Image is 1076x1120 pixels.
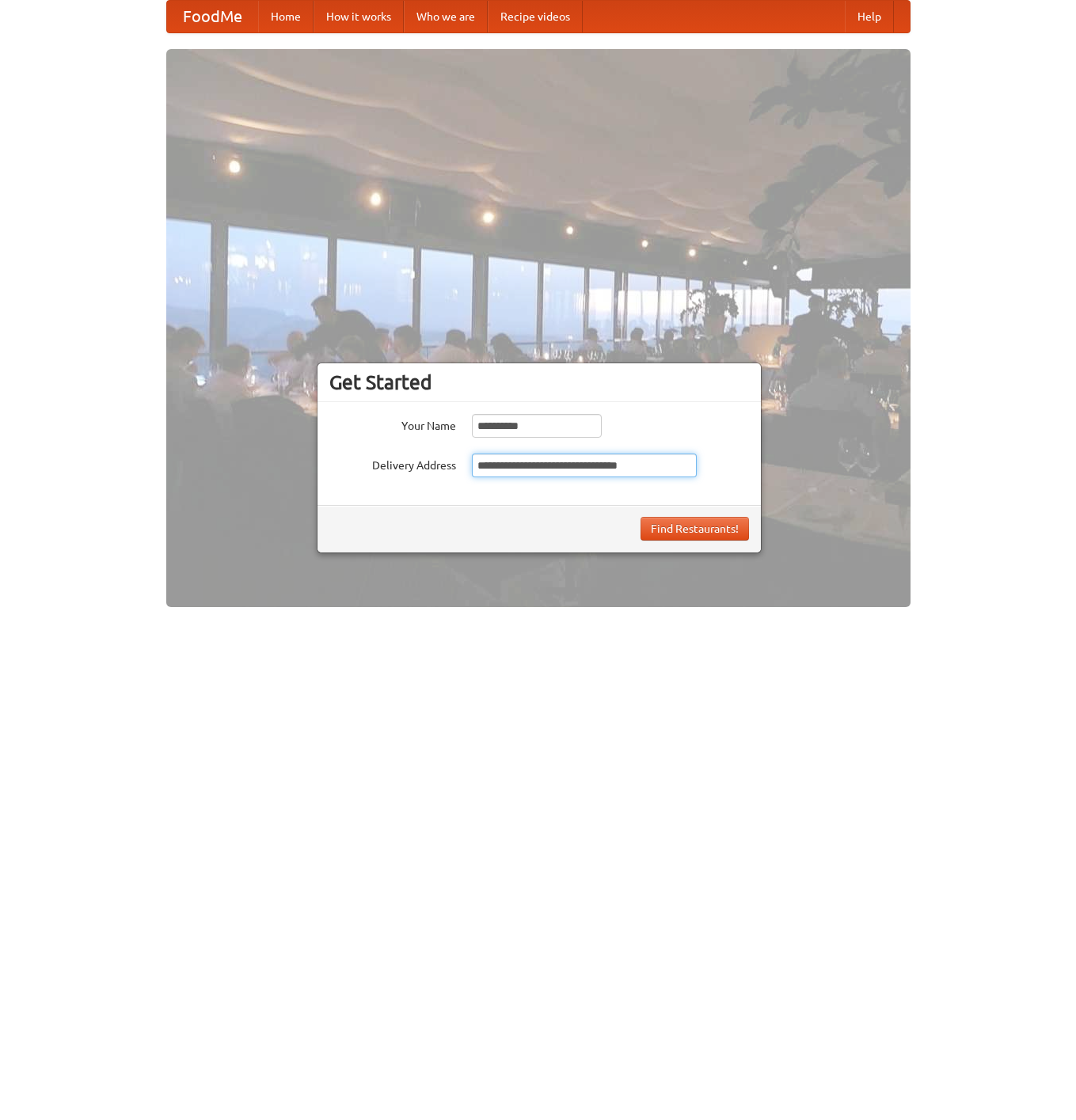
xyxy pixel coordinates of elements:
h3: Get Started [329,370,749,394]
a: FoodMe [167,1,258,32]
label: Your Name [329,414,456,434]
a: Help [845,1,894,32]
label: Delivery Address [329,454,456,473]
a: Who we are [404,1,488,32]
a: Home [258,1,314,32]
a: How it works [314,1,404,32]
button: Find Restaurants! [641,517,749,541]
a: Recipe videos [488,1,583,32]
